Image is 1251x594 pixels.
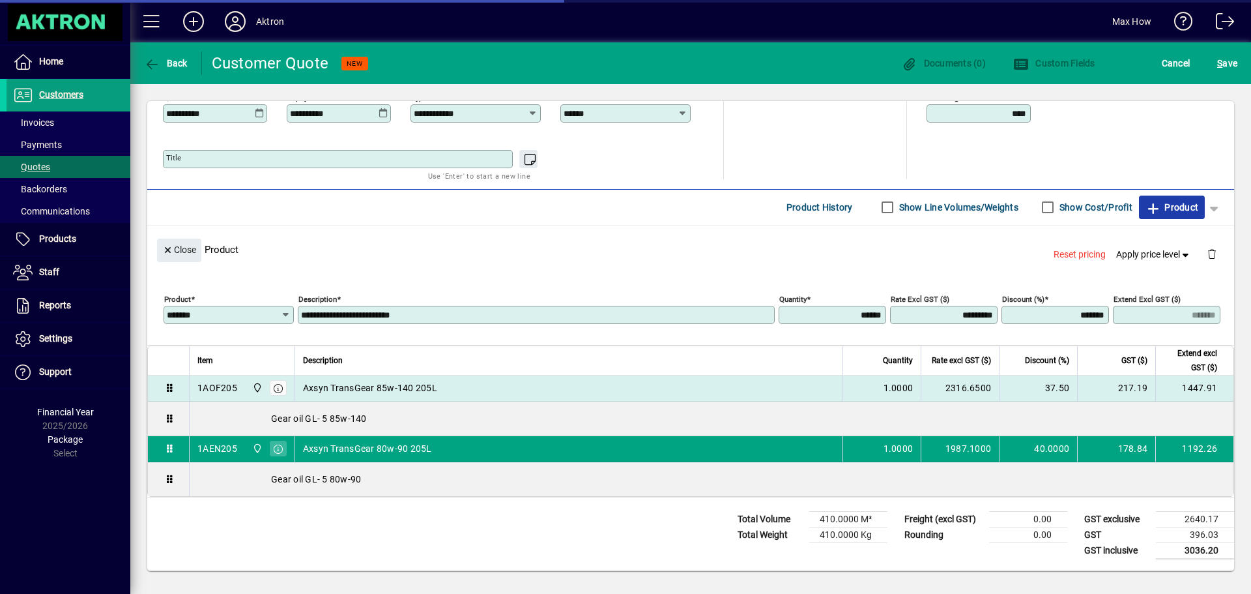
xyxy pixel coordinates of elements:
td: 0.00 [989,511,1067,527]
button: Product [1139,196,1205,219]
td: 40.0000 [999,436,1077,462]
span: Close [162,239,196,261]
a: Knowledge Base [1164,3,1193,45]
span: Customers [39,89,83,100]
a: Reports [7,290,130,322]
button: Apply price level [1111,243,1197,266]
a: Home [7,46,130,78]
button: Product History [781,196,858,219]
label: Show Line Volumes/Weights [897,201,1018,214]
button: Back [141,52,191,75]
mat-hint: Use 'Enter' to start a new line [428,168,530,183]
a: Backorders [7,178,130,200]
div: Customer Quote [212,53,329,74]
a: Logout [1206,3,1235,45]
td: 1447.91 [1155,376,1233,402]
a: Products [7,223,130,256]
button: Custom Fields [1010,52,1099,75]
app-page-header-button: Back [130,52,202,75]
a: Invoices [7,111,130,134]
span: Settings [39,333,72,344]
span: Description [303,353,343,368]
div: 1AEN205 [197,442,237,455]
label: Show Cost/Profit [1057,201,1132,214]
div: Gear oil GL- 5 80w-90 [190,462,1233,496]
td: 217.19 [1077,376,1155,402]
td: GST [1078,527,1156,542]
span: Quantity [883,353,913,368]
span: Reset pricing [1054,248,1106,261]
span: Backorders [13,184,67,194]
span: Central [249,381,264,395]
button: Cancel [1158,52,1194,75]
button: Documents (0) [898,52,989,75]
span: Custom Fields [1013,58,1095,68]
span: Cancel [1162,53,1190,74]
a: Staff [7,256,130,289]
td: 0.00 [989,527,1067,542]
div: Gear oil GL- 5 85w-140 [190,402,1233,436]
mat-label: Quantity [779,294,807,303]
mat-label: Description [298,294,337,303]
span: Apply price level [1116,248,1192,261]
mat-label: Extend excl GST ($) [1114,294,1181,303]
div: Product [147,226,1234,273]
span: Communications [13,206,90,216]
mat-label: Discount (%) [1002,294,1044,303]
div: Max How [1112,11,1151,32]
span: S [1217,58,1222,68]
button: Delete [1196,239,1228,270]
td: Rounding [898,527,989,542]
span: Payments [13,140,62,150]
td: GST inclusive [1078,542,1156,559]
span: Discount (%) [1025,353,1069,368]
span: Products [39,233,76,244]
span: Quotes [13,162,50,172]
span: Product History [786,197,853,218]
span: Invoices [13,117,54,128]
span: Back [144,58,188,68]
div: 2316.6500 [929,381,991,394]
span: 1.0000 [884,381,913,394]
span: ave [1217,53,1237,74]
span: Reports [39,300,71,310]
button: Profile [214,10,256,33]
span: Financial Year [37,407,94,417]
mat-label: Title [166,153,181,162]
app-page-header-button: Delete [1196,248,1228,260]
td: Freight (excl GST) [898,511,989,527]
a: Quotes [7,156,130,178]
mat-label: Product [164,294,191,303]
span: Rate excl GST ($) [932,353,991,368]
span: Extend excl GST ($) [1164,346,1217,375]
td: Total Volume [731,511,809,527]
button: Reset pricing [1048,243,1111,266]
span: Axsyn TransGear 85w-140 205L [303,381,437,394]
span: Central [249,441,264,456]
button: Save [1214,52,1241,75]
div: 1987.1000 [929,442,991,455]
a: Communications [7,200,130,222]
a: Payments [7,134,130,156]
td: 178.84 [1077,436,1155,462]
button: Add [173,10,214,33]
a: Support [7,356,130,389]
a: Settings [7,323,130,355]
span: GST ($) [1121,353,1147,368]
span: NEW [347,59,363,68]
span: Staff [39,267,59,277]
td: GST exclusive [1078,511,1156,527]
span: Product [1145,197,1198,218]
td: 3036.20 [1156,542,1234,559]
span: Home [39,56,63,67]
td: Total Weight [731,527,809,542]
td: 410.0000 M³ [809,511,887,527]
div: 1AOF205 [197,381,237,394]
mat-label: Rate excl GST ($) [891,294,949,303]
button: Close [157,239,201,262]
td: 1192.26 [1155,436,1233,462]
span: Documents (0) [901,58,986,68]
td: 37.50 [999,376,1077,402]
span: 1.0000 [884,442,913,455]
app-page-header-button: Close [154,243,205,255]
